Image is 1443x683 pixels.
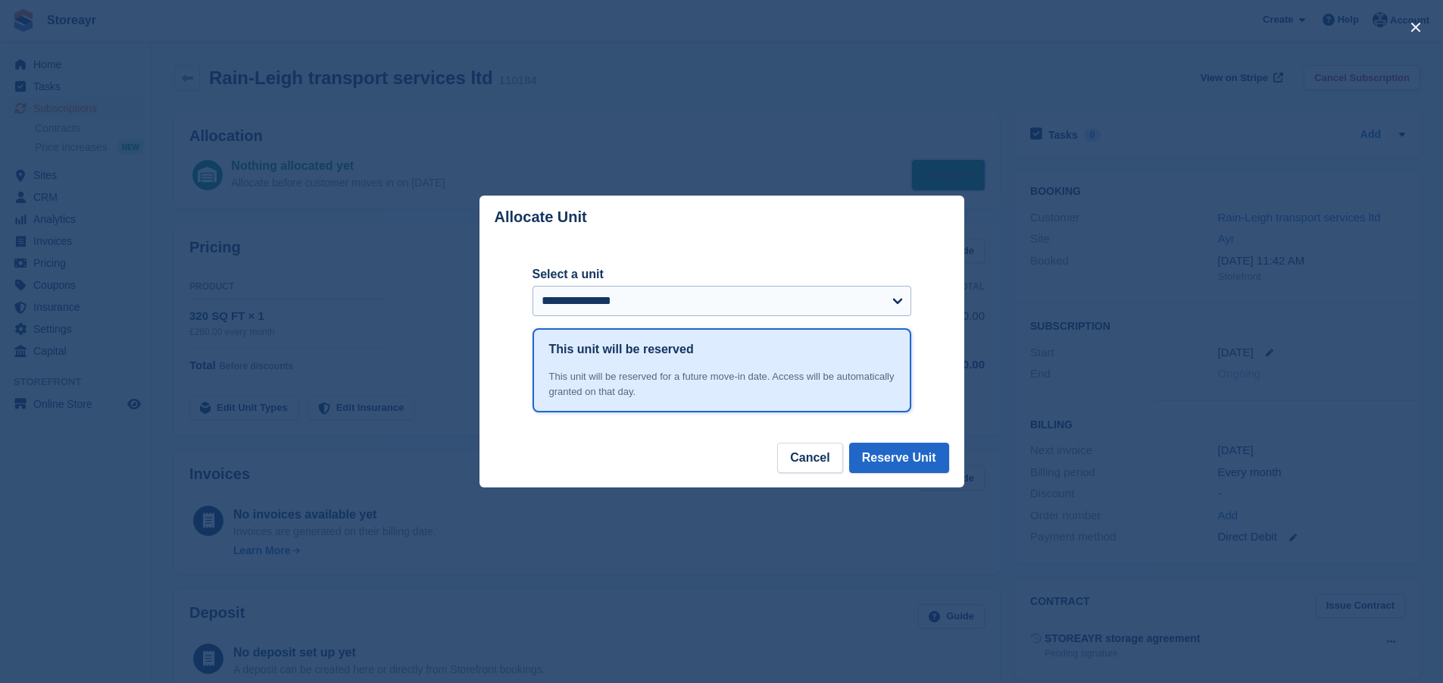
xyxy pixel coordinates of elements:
[549,340,694,359] h1: This unit will be reserved
[777,443,842,473] button: Cancel
[849,443,949,473] button: Reserve Unit
[495,208,587,226] p: Allocate Unit
[533,265,911,284] label: Select a unit
[1404,15,1428,39] button: close
[549,369,895,399] div: This unit will be reserved for a future move-in date. Access will be automatically granted on tha...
